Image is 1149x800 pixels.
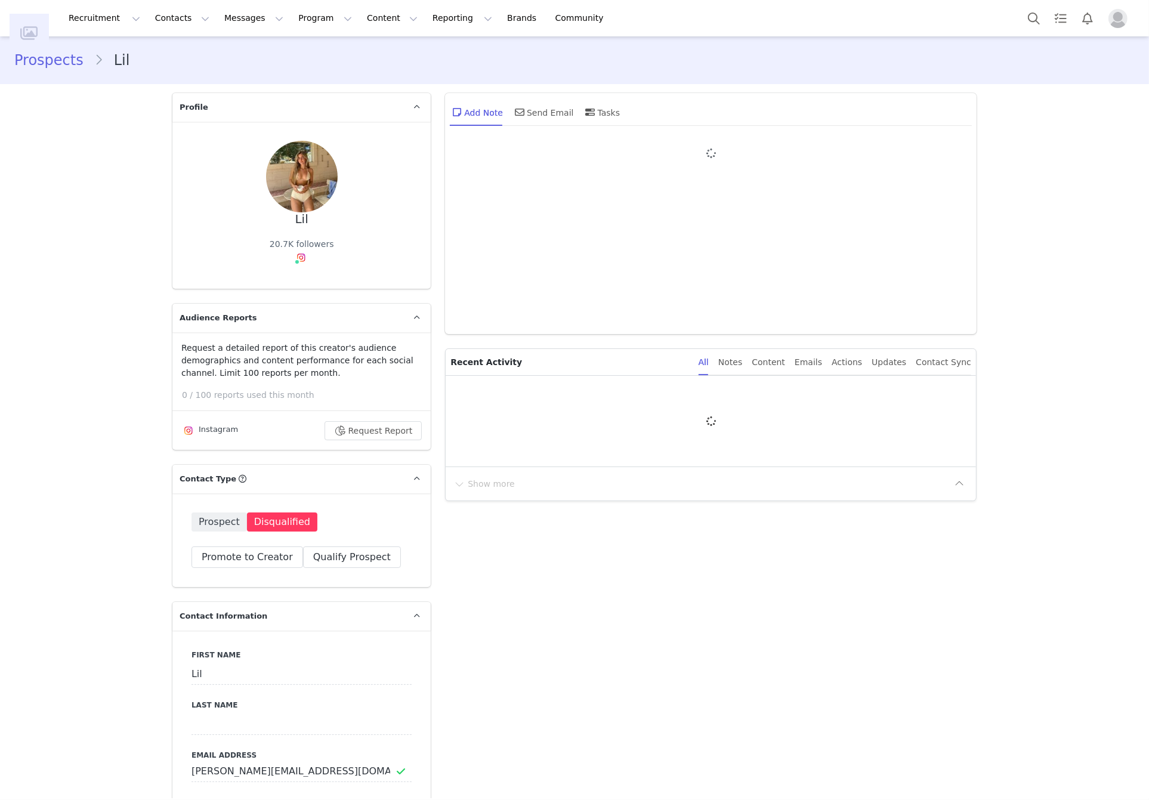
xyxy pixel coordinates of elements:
img: 5b239358-14c8-4368-83a8-b6480f4d2115.jpg [266,141,338,212]
button: Recruitment [61,5,147,32]
span: Disqualified [247,512,317,532]
button: Search [1021,5,1047,32]
button: Contacts [148,5,217,32]
span: Profile [180,101,208,113]
div: Updates [872,349,906,376]
img: instagram.svg [184,426,193,435]
button: Messages [217,5,291,32]
label: First Name [191,650,412,660]
p: 0 / 100 reports used this month [182,389,431,401]
img: instagram.svg [296,253,306,262]
button: Notifications [1074,5,1101,32]
input: Email Address [191,761,412,782]
span: Contact Information [180,610,267,622]
label: Email Address [191,750,412,761]
label: Last Name [191,700,412,711]
div: All [699,349,709,376]
button: Qualify Prospect [303,546,401,568]
div: Content [752,349,785,376]
button: Reporting [425,5,499,32]
span: Contact Type [180,473,236,485]
button: Show more [453,474,515,493]
button: Content [360,5,425,32]
a: Community [548,5,616,32]
a: Prospects [14,50,94,71]
a: Tasks [1048,5,1074,32]
span: Audience Reports [180,312,257,324]
span: Prospect [191,512,247,532]
div: Add Note [450,98,503,126]
div: Send Email [512,98,574,126]
div: Tasks [583,98,620,126]
img: placeholder-profile.jpg [1108,9,1128,28]
div: Notes [718,349,742,376]
div: Actions [832,349,862,376]
p: Recent Activity [450,349,688,375]
div: Instagram [181,424,238,438]
div: 20.7K followers [270,238,334,251]
button: Program [291,5,359,32]
button: Profile [1101,9,1139,28]
button: Promote to Creator [191,546,303,568]
div: Contact Sync [916,349,971,376]
p: Request a detailed report of this creator's audience demographics and content performance for eac... [181,342,422,379]
div: Lil [295,212,308,226]
button: Request Report [325,421,422,440]
a: Brands [500,5,547,32]
div: Emails [795,349,822,376]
